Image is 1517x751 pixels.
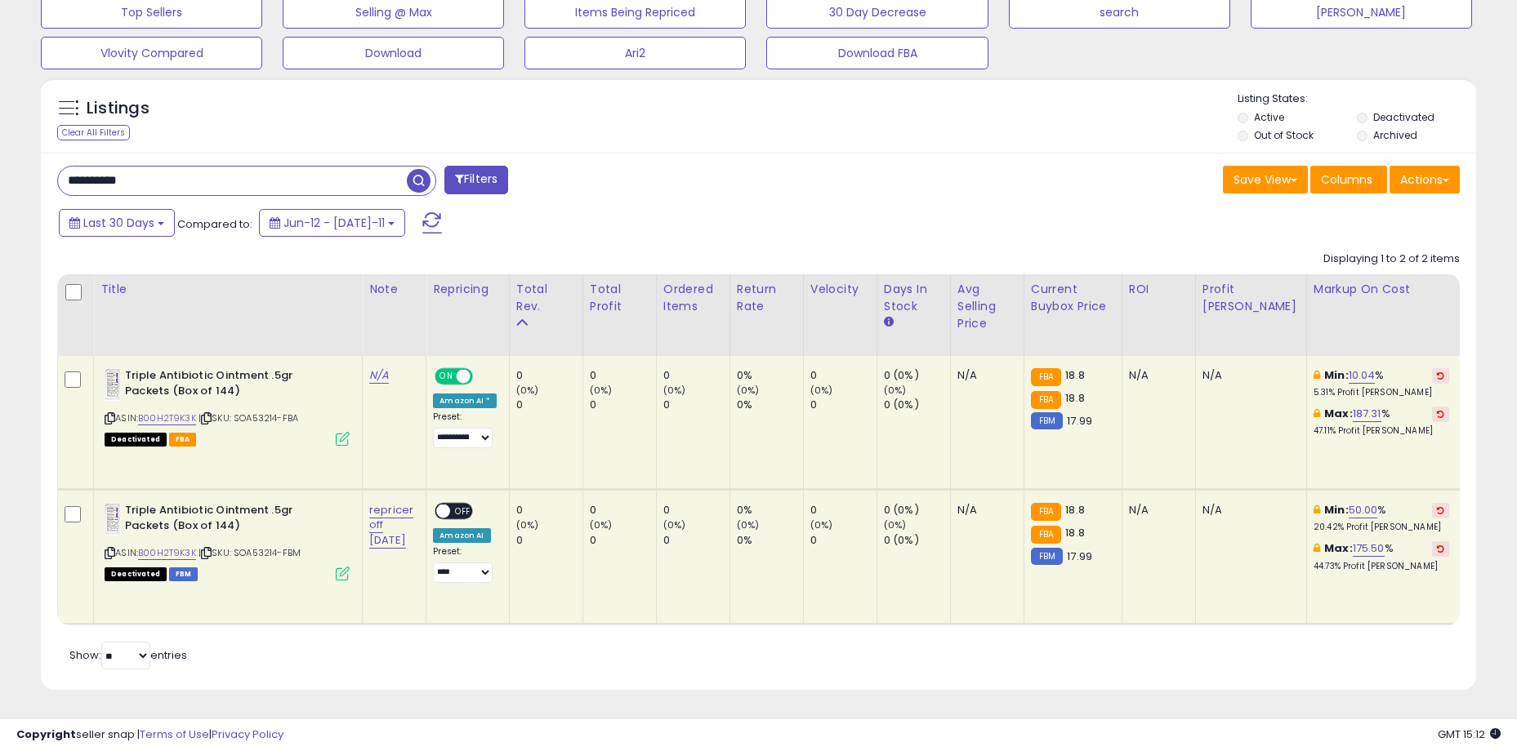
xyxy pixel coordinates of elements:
div: Preset: [433,411,497,448]
button: Jun-12 - [DATE]-11 [259,209,405,237]
div: N/A [957,503,1011,518]
a: B00H2T9K3K [138,546,196,560]
div: 0 [663,368,729,383]
b: Max: [1324,406,1353,421]
b: Max: [1324,540,1353,556]
a: 175.50 [1353,540,1385,557]
div: seller snap | | [16,727,283,743]
button: Ari2 [524,37,746,69]
b: Min: [1324,502,1349,518]
p: 44.73% Profit [PERSON_NAME] [1314,561,1449,572]
span: All listings that are unavailable for purchase on Amazon for any reason other than out-of-stock [105,433,167,447]
div: 0% [737,503,803,518]
label: Out of Stock [1254,128,1314,142]
div: N/A [1129,368,1183,383]
div: Return Rate [737,281,796,315]
div: % [1314,503,1449,533]
div: 0% [737,398,803,412]
div: 0 [590,533,656,548]
span: | SKU: SOA53214-FBM [199,546,301,559]
span: 18.8 [1065,525,1085,540]
small: FBA [1031,391,1061,409]
div: N/A [1202,503,1294,518]
a: repricer off [DATE] [369,502,413,548]
div: 0 (0%) [884,503,950,518]
div: Days In Stock [884,281,944,315]
div: % [1314,407,1449,437]
img: 51I6JvkttZL._SL40_.jpg [105,503,121,535]
span: All listings that are unavailable for purchase on Amazon for any reason other than out-of-stock [105,567,167,581]
small: FBA [1031,368,1061,386]
small: (0%) [516,518,539,531]
small: FBM [1031,548,1063,565]
div: Total Profit [590,281,649,315]
span: Compared to: [177,216,252,232]
b: Triple Antibiotic Ointment .5gr Packets (Box of 144) [125,503,323,537]
div: 0% [737,368,803,383]
span: 17.99 [1067,549,1092,564]
div: Title [100,281,355,298]
th: The percentage added to the cost of goods (COGS) that forms the calculator for Min & Max prices. [1306,274,1461,356]
div: ASIN: [105,368,350,444]
label: Archived [1373,128,1417,142]
div: 0 (0%) [884,368,950,383]
div: Profit [PERSON_NAME] [1202,281,1300,315]
span: Last 30 Days [83,215,154,231]
span: FBM [169,567,199,581]
small: (0%) [663,518,686,531]
span: Columns [1321,171,1372,188]
div: 0 [810,398,877,412]
small: (0%) [663,384,686,397]
span: 18.8 [1065,367,1085,383]
div: Velocity [810,281,870,298]
div: 0 [590,398,656,412]
span: OFF [450,504,476,518]
div: % [1314,541,1449,571]
a: Privacy Policy [212,727,283,742]
div: ASIN: [105,503,350,579]
p: 47.11% Profit [PERSON_NAME] [1314,425,1449,437]
small: (0%) [590,384,613,397]
div: 0 [516,398,582,412]
button: Vlovity Compared [41,37,262,69]
small: FBA [1031,526,1061,544]
button: Download [283,37,504,69]
a: B00H2T9K3K [138,411,196,425]
small: (0%) [810,518,833,531]
div: Repricing [433,281,502,298]
div: Current Buybox Price [1031,281,1115,315]
a: N/A [369,367,389,384]
small: Days In Stock. [884,315,894,330]
div: Preset: [433,546,497,583]
span: OFF [471,370,497,384]
div: Avg Selling Price [957,281,1017,332]
div: 0 [590,503,656,518]
p: 5.31% Profit [PERSON_NAME] [1314,387,1449,398]
small: FBM [1031,412,1063,429]
div: % [1314,368,1449,398]
a: Terms of Use [140,727,209,742]
div: N/A [957,368,1011,383]
div: 0 [663,398,729,412]
label: Active [1254,110,1284,124]
div: 0 [516,503,582,518]
div: Total Rev. [516,281,576,315]
div: 0 [810,368,877,383]
small: (0%) [884,518,907,531]
h5: Listings [87,97,149,120]
span: 2025-08-13 15:12 GMT [1438,727,1501,742]
span: | SKU: SOA53214-FBA [199,411,298,424]
small: (0%) [737,518,760,531]
div: Displaying 1 to 2 of 2 items [1323,251,1460,267]
div: ROI [1129,281,1189,298]
button: Columns [1310,166,1387,193]
img: 51I6JvkttZL._SL40_.jpg [105,368,121,401]
p: Listing States: [1238,91,1476,107]
div: 0 [810,533,877,548]
label: Deactivated [1373,110,1434,124]
div: Markup on Cost [1314,281,1455,298]
button: Filters [444,166,508,194]
div: 0% [737,533,803,548]
div: N/A [1202,368,1294,383]
small: (0%) [810,384,833,397]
